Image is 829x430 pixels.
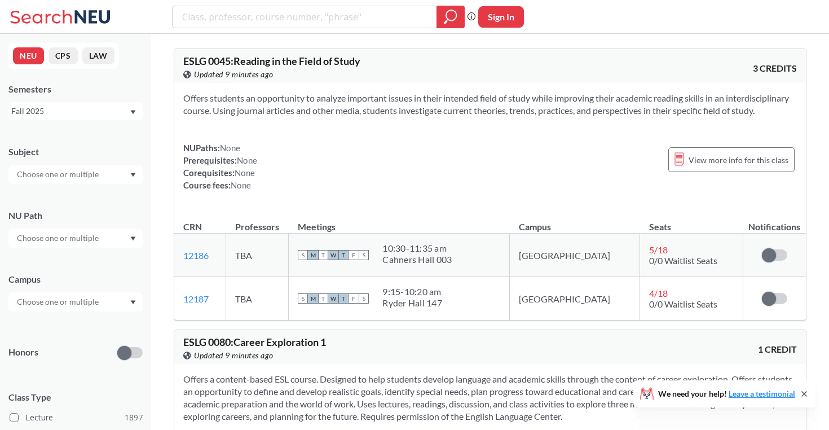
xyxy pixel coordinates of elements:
span: We need your help! [658,390,795,398]
div: 9:15 - 10:20 am [382,286,442,297]
div: Dropdown arrow [8,165,143,184]
div: Fall 2025Dropdown arrow [8,102,143,120]
span: T [318,293,328,304]
div: Campus [8,273,143,286]
button: CPS [48,47,78,64]
section: Offers a content-based ESL course. Designed to help students develop language and academic skills... [183,373,797,423]
span: S [359,250,369,260]
th: Meetings [289,209,510,234]
th: Seats [640,209,743,234]
span: None [231,180,251,190]
span: F [349,293,359,304]
div: Semesters [8,83,143,95]
span: M [308,250,318,260]
span: 0/0 Waitlist Seats [649,299,717,309]
span: W [328,293,338,304]
td: [GEOGRAPHIC_DATA] [510,234,640,277]
td: TBA [226,234,289,277]
span: S [359,293,369,304]
span: 0/0 Waitlist Seats [649,255,717,266]
span: None [235,168,255,178]
span: T [338,293,349,304]
label: Lecture [10,410,143,425]
span: W [328,250,338,260]
span: 4 / 18 [649,288,668,299]
span: 3 CREDITS [753,62,797,74]
div: CRN [183,221,202,233]
svg: Dropdown arrow [130,173,136,177]
svg: Dropdown arrow [130,236,136,241]
div: Subject [8,146,143,158]
span: T [338,250,349,260]
td: TBA [226,277,289,321]
p: Honors [8,346,38,359]
button: Sign In [478,6,524,28]
input: Choose one or multiple [11,295,106,309]
button: LAW [82,47,114,64]
span: View more info for this class [689,153,788,167]
span: F [349,250,359,260]
span: M [308,293,318,304]
span: ESLG 0045 : Reading in the Field of Study [183,55,360,67]
span: T [318,250,328,260]
th: Professors [226,209,289,234]
svg: Dropdown arrow [130,110,136,115]
svg: Dropdown arrow [130,300,136,305]
div: Cahners Hall 003 [382,254,452,265]
svg: magnifying glass [444,9,457,25]
span: Class Type [8,391,143,403]
th: Notifications [743,209,806,234]
div: Ryder Hall 147 [382,297,442,309]
div: Dropdown arrow [8,229,143,248]
section: Offers students an opportunity to analyze important issues in their intended field of study while... [183,92,797,117]
div: NU Path [8,209,143,222]
div: Dropdown arrow [8,292,143,311]
span: S [298,250,308,260]
a: Leave a testimonial [729,389,795,398]
input: Class, professor, course number, "phrase" [181,7,429,27]
span: Updated 9 minutes ago [194,68,274,81]
span: 5 / 18 [649,244,668,255]
span: Updated 9 minutes ago [194,349,274,362]
span: 1897 [125,411,143,424]
span: 1 CREDIT [758,343,797,356]
td: [GEOGRAPHIC_DATA] [510,277,640,321]
div: Fall 2025 [11,105,129,117]
div: magnifying glass [436,6,465,28]
span: ESLG 0080 : Career Exploration 1 [183,336,326,348]
a: 12186 [183,250,209,261]
span: None [220,143,240,153]
button: NEU [13,47,44,64]
th: Campus [510,209,640,234]
a: 12187 [183,293,209,304]
span: S [298,293,308,304]
input: Choose one or multiple [11,168,106,181]
span: None [237,155,257,165]
div: NUPaths: Prerequisites: Corequisites: Course fees: [183,142,257,191]
input: Choose one or multiple [11,231,106,245]
div: 10:30 - 11:35 am [382,243,452,254]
